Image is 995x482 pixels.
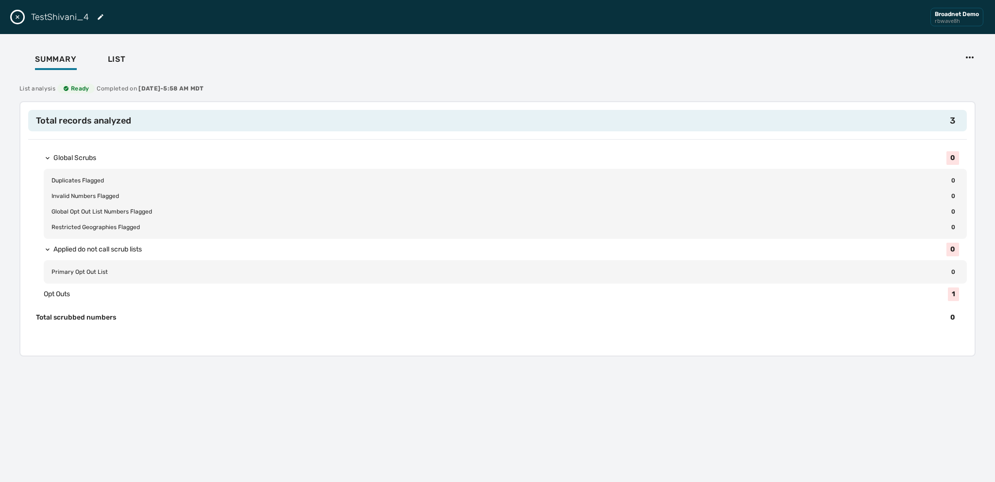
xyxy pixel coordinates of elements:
[946,151,959,165] span: 0
[947,192,959,200] span: 0
[947,223,959,231] span: 0
[935,18,979,24] div: rbwave8h
[948,287,959,301] span: 1
[44,147,967,169] button: 0
[946,313,959,322] span: 0
[947,177,959,184] span: 0
[946,114,959,127] span: 3
[947,208,959,215] span: 0
[946,243,959,256] span: 0
[947,268,959,276] span: 0
[44,239,967,260] button: 0
[97,85,204,92] span: Completed on
[138,85,204,92] span: [DATE] - 5:58 AM MDT
[935,10,979,18] div: Broadnet Demo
